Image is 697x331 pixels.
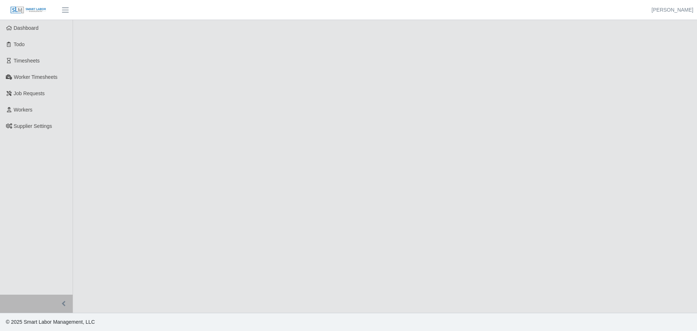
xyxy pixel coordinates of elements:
[10,6,46,14] img: SLM Logo
[14,107,33,113] span: Workers
[652,6,693,14] a: [PERSON_NAME]
[14,41,25,47] span: Todo
[14,90,45,96] span: Job Requests
[6,319,95,325] span: © 2025 Smart Labor Management, LLC
[14,58,40,64] span: Timesheets
[14,25,39,31] span: Dashboard
[14,74,57,80] span: Worker Timesheets
[14,123,52,129] span: Supplier Settings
